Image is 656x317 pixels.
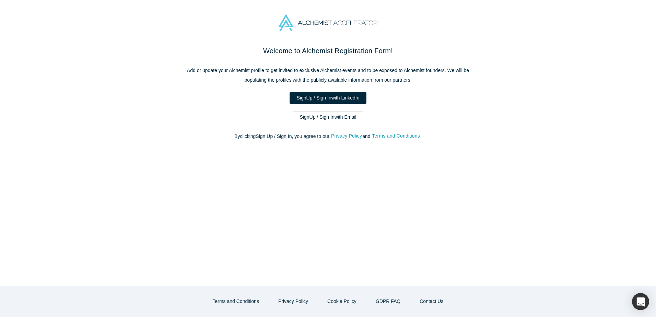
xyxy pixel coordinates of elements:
[271,295,315,307] button: Privacy Policy
[184,46,472,56] h2: Welcome to Alchemist Registration Form!
[293,111,364,123] a: SignUp / Sign Inwith Email
[372,132,420,140] button: Terms and Conditions
[290,92,367,104] a: SignUp / Sign Inwith LinkedIn
[184,66,472,85] p: Add or update your Alchemist profile to get invited to exclusive Alchemist events and to be expos...
[368,295,408,307] a: GDPR FAQ
[331,132,362,140] button: Privacy Policy
[412,295,450,307] button: Contact Us
[206,295,266,307] button: Terms and Conditions
[320,295,364,307] button: Cookie Policy
[279,14,377,31] img: Alchemist Accelerator Logo
[184,133,472,140] p: By clicking Sign Up / Sign In , you agree to our and .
